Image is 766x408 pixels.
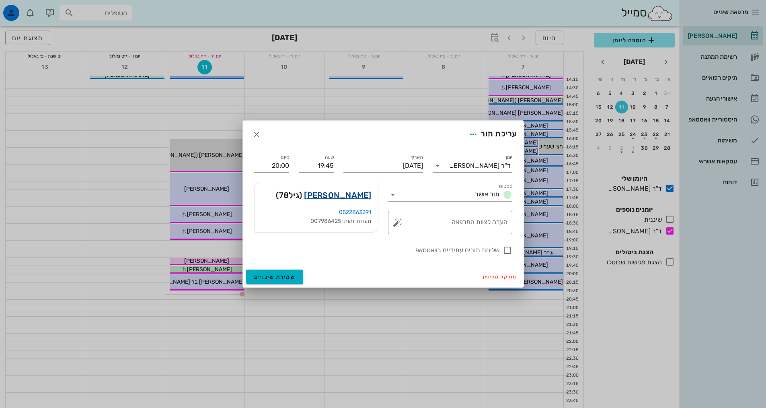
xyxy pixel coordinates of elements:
label: שליחת תורים עתידיים בוואטסאפ [254,246,499,254]
span: תור אושר [475,190,499,198]
label: תאריך [410,155,423,161]
div: ד"ר [PERSON_NAME] [449,162,511,169]
span: (גיל ) [276,189,302,202]
button: שמירת שינויים [246,270,304,284]
label: שעה [324,155,334,161]
div: יומןד"ר [PERSON_NAME] [433,159,512,172]
a: 0522863291 [339,209,372,216]
label: סיום [281,155,289,161]
button: מחיקה מהיומן [480,271,520,282]
label: סטטוס [499,183,512,190]
div: תעודת זהות: 007986425 [261,217,372,226]
div: סטטוסתור אושר [388,188,512,201]
a: [PERSON_NAME] [304,189,371,202]
div: עריכת תור [466,127,517,142]
span: שמירת שינויים [254,274,296,280]
span: מחיקה מהיומן [483,274,517,280]
label: יומן [505,155,512,161]
span: 78 [279,190,289,200]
